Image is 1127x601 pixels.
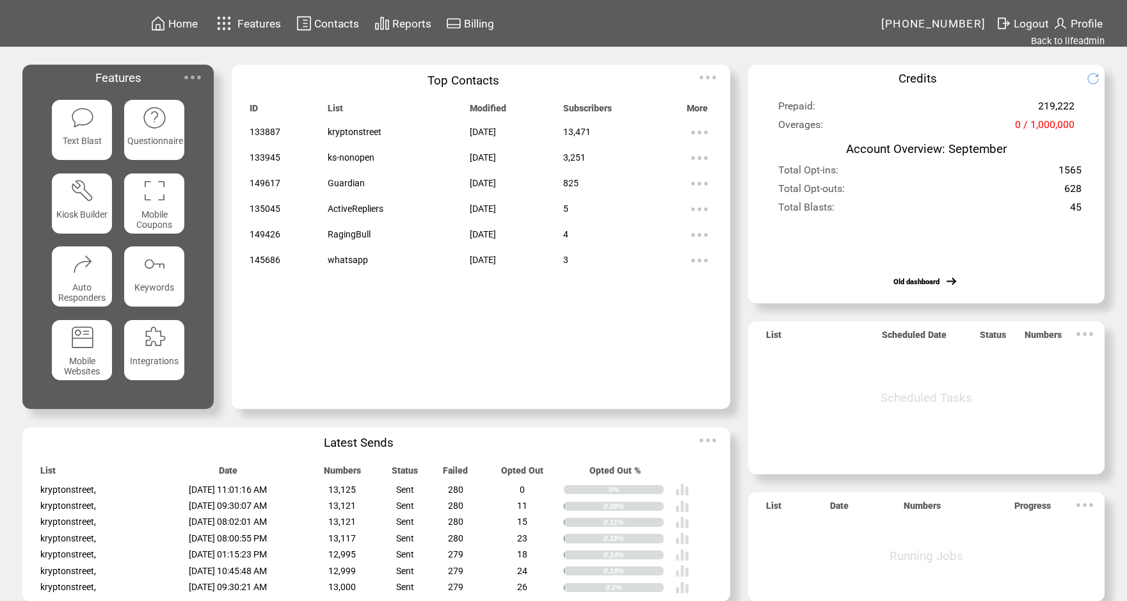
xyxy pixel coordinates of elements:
span: 3,251 [563,152,586,163]
span: [DATE] [470,229,496,239]
img: keywords.svg [142,252,166,276]
img: poll%20-%20white.svg [675,531,689,545]
span: 133945 [250,152,280,163]
span: RagingBull [328,229,371,239]
img: poll%20-%20white.svg [675,483,689,497]
span: 13,117 [328,533,356,543]
img: coupons.svg [142,179,166,203]
img: creidtcard.svg [446,15,461,31]
span: 24 [517,566,527,576]
span: Opted Out % [589,465,641,482]
img: exit.svg [996,15,1011,31]
span: 18 [517,549,527,559]
span: Sent [396,582,414,592]
a: Contacts [294,13,361,33]
span: ID [250,103,258,120]
img: tool%201.svg [70,179,95,203]
span: 13,471 [563,127,591,137]
a: Questionnaire [124,100,184,161]
div: 0.08% [603,502,664,511]
span: 0 [520,485,525,495]
span: 1565 [1059,164,1082,182]
img: questionnaire.svg [142,106,166,130]
img: ellypsis.svg [687,196,712,222]
div: 0.11% [603,518,664,527]
a: Text Blast [52,100,112,161]
img: ellypsis.svg [695,65,721,90]
span: [DATE] [470,127,496,137]
a: Old dashboard [893,278,939,286]
img: contacts.svg [296,15,312,31]
span: Home [168,17,198,30]
a: Billing [444,13,496,33]
span: Total Blasts: [778,201,835,220]
a: Reports [372,13,433,33]
img: ellypsis.svg [687,145,712,171]
span: 0 / 1,000,000 [1015,118,1075,137]
span: [DATE] [470,204,496,214]
span: 219,222 [1038,100,1075,118]
img: ellypsis.svg [180,65,205,90]
span: 15 [517,517,527,527]
span: Mobile Websites [64,356,100,376]
img: home.svg [150,15,166,31]
a: Back to lifeadmin [1031,35,1105,47]
span: 4 [563,229,568,239]
span: 135045 [250,204,280,214]
span: Billing [464,17,494,30]
a: Mobile Websites [52,320,112,381]
span: kryptonstreet, [40,517,96,527]
span: Opted Out [501,465,543,482]
span: Features [237,17,281,30]
span: Failed [443,465,468,482]
span: Text Blast [63,136,102,146]
span: 13,121 [328,517,356,527]
span: Credits [899,72,937,86]
span: [PHONE_NUMBER] [881,17,986,30]
span: 825 [563,178,579,188]
a: Auto Responders [52,246,112,308]
span: List [328,103,343,120]
span: More [687,103,708,120]
a: Features [211,11,284,36]
img: ellypsis.svg [687,171,712,196]
span: List [766,501,781,517]
a: Home [148,13,200,33]
div: 0.18% [603,534,664,543]
span: 26 [517,582,527,592]
img: chart.svg [374,15,390,31]
span: Numbers [1025,330,1062,346]
span: Guardian [328,178,365,188]
span: 13,000 [328,582,356,592]
img: ellypsis.svg [1072,321,1098,347]
span: whatsapp [328,255,368,265]
span: 45 [1070,201,1082,220]
img: profile.svg [1053,15,1068,31]
img: text-blast.svg [70,106,95,130]
a: Mobile Coupons [124,173,184,235]
div: 0.18% [603,566,664,575]
span: 280 [448,517,463,527]
span: Overages: [778,118,823,137]
a: Integrations [124,320,184,381]
img: ellypsis.svg [687,222,712,248]
a: Kiosk Builder [52,173,112,235]
span: Modified [470,103,506,120]
span: Latest Sends [324,436,394,450]
span: Auto Responders [58,282,106,303]
span: kryptonstreet, [40,533,96,543]
span: Top Contacts [428,74,499,88]
span: [DATE] 10:45:48 AM [189,566,267,576]
img: features.svg [213,13,236,34]
img: ellypsis.svg [687,248,712,273]
span: 280 [448,501,463,511]
span: [DATE] [470,152,496,163]
span: Keywords [134,282,174,292]
img: ellypsis.svg [1072,492,1098,518]
a: Profile [1051,13,1105,33]
span: 13,125 [328,485,356,495]
span: [DATE] 09:30:21 AM [189,582,267,592]
img: poll%20-%20white.svg [675,515,689,529]
span: Running Jobs [890,549,963,563]
span: Integrations [130,356,179,366]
